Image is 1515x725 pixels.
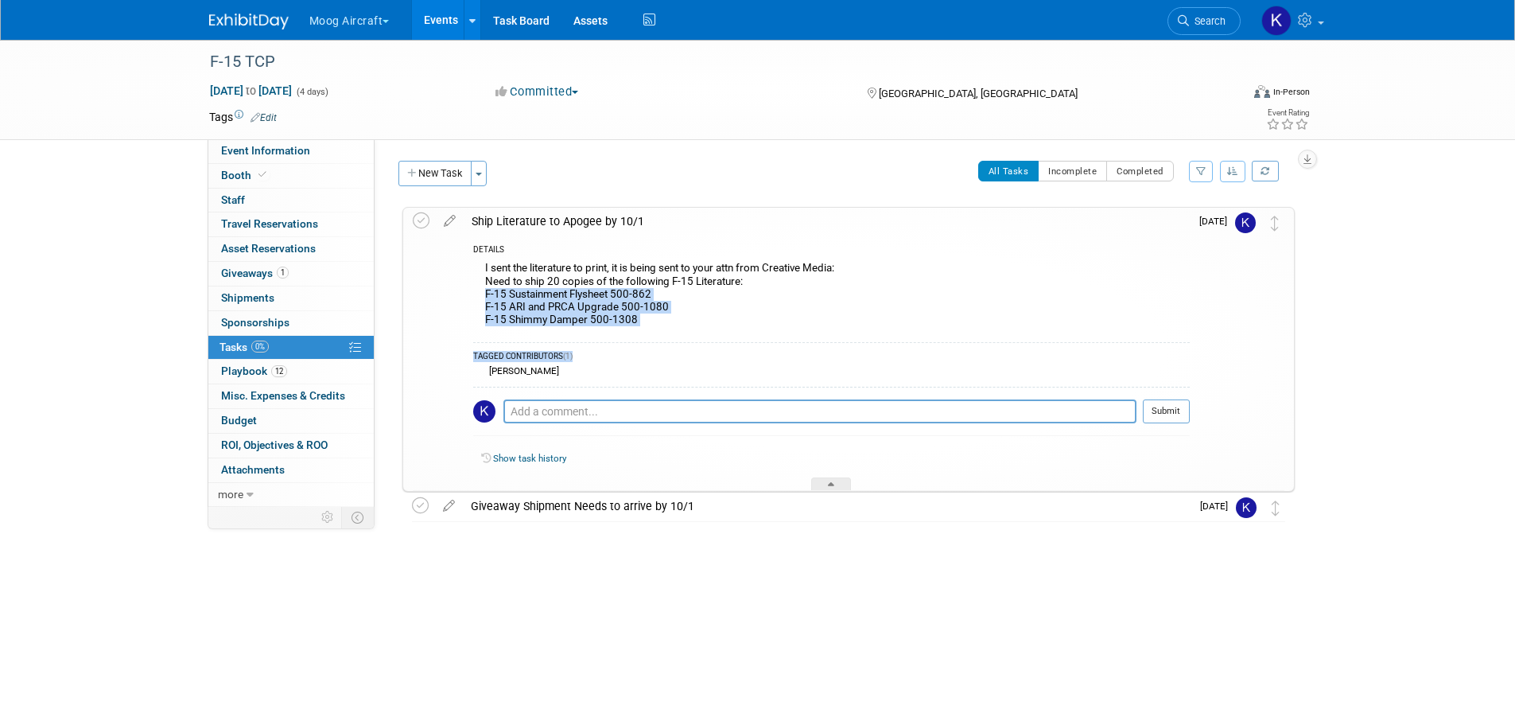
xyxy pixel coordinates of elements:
[978,161,1039,181] button: All Tasks
[1199,216,1235,227] span: [DATE]
[563,352,573,361] span: (1)
[208,336,374,360] a: Tasks0%
[209,84,293,98] span: [DATE] [DATE]
[221,414,257,427] span: Budget
[1271,216,1279,231] i: Move task
[1106,161,1174,181] button: Completed
[1038,161,1107,181] button: Incomplete
[209,109,277,125] td: Tags
[1235,212,1256,233] img: Kelsey Blackley
[208,384,374,408] a: Misc. Expenses & Credits
[221,316,289,329] span: Sponsorships
[473,400,495,423] img: Kathryn Germony
[1252,161,1279,181] a: Refresh
[218,488,243,501] span: more
[208,139,374,163] a: Event Information
[463,493,1191,520] div: Giveaway Shipment Needs to arrive by 10/1
[473,244,1190,258] div: DETAILS
[341,507,374,528] td: Toggle Event Tabs
[221,463,285,476] span: Attachments
[221,439,328,451] span: ROI, Objectives & ROO
[1272,86,1310,98] div: In-Person
[204,48,1217,76] div: F-15 TCP
[208,212,374,236] a: Travel Reservations
[221,389,345,402] span: Misc. Expenses & Credits
[464,208,1190,235] div: Ship Literature to Apogee by 10/1
[490,84,585,100] button: Committed
[243,84,258,97] span: to
[208,483,374,507] a: more
[1236,497,1257,518] img: Kelsey Blackley
[208,189,374,212] a: Staff
[208,409,374,433] a: Budget
[473,258,1190,333] div: I sent the literature to print, it is being sent to your attn from Creative Media: Need to ship 2...
[271,365,287,377] span: 12
[221,169,270,181] span: Booth
[314,507,342,528] td: Personalize Event Tab Strip
[208,237,374,261] a: Asset Reservations
[1167,7,1241,35] a: Search
[1254,85,1270,98] img: Format-Inperson.png
[1143,400,1190,423] button: Submit
[251,112,277,123] a: Edit
[208,286,374,310] a: Shipments
[295,87,328,97] span: (4 days)
[485,365,559,376] div: [PERSON_NAME]
[208,458,374,482] a: Attachments
[251,341,269,353] span: 0%
[435,499,463,513] a: edit
[221,364,287,377] span: Playbook
[208,434,374,458] a: ROI, Objectives & ROO
[221,217,318,230] span: Travel Reservations
[398,161,472,186] button: New Task
[1266,109,1309,117] div: Event Rating
[277,267,289,279] span: 1
[219,341,269,353] span: Tasks
[1200,501,1236,512] span: [DATE]
[1272,501,1280,516] i: Move task
[473,351,1190,364] div: TAGGED CONTRIBUTORS
[879,88,1078,99] span: [GEOGRAPHIC_DATA], [GEOGRAPHIC_DATA]
[208,164,374,188] a: Booth
[258,170,266,179] i: Booth reservation complete
[208,311,374,335] a: Sponsorships
[221,144,310,157] span: Event Information
[208,360,374,384] a: Playbook12
[221,267,289,279] span: Giveaways
[493,453,566,464] a: Show task history
[436,214,464,228] a: edit
[209,14,289,29] img: ExhibitDay
[221,242,316,255] span: Asset Reservations
[1147,83,1311,107] div: Event Format
[221,291,274,304] span: Shipments
[208,262,374,286] a: Giveaways1
[1261,6,1292,36] img: Kathryn Germony
[1189,15,1226,27] span: Search
[221,193,245,206] span: Staff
